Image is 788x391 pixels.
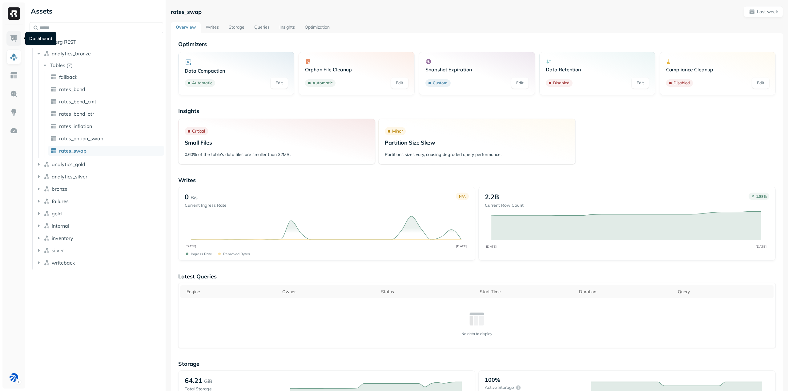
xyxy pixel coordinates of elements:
[485,385,514,390] p: Active storage
[52,223,69,229] span: internal
[385,139,569,146] p: Partition Size Skew
[52,186,67,192] span: bronze
[546,66,649,73] p: Data Retention
[486,245,497,248] tspan: [DATE]
[392,128,403,134] p: Minor
[666,66,769,73] p: Compliance Cleanup
[485,376,500,383] p: 100%
[223,252,250,256] p: Removed bytes
[30,37,163,47] button: Iceberg REST
[456,244,467,248] tspan: [DATE]
[192,128,205,134] p: Critical
[185,376,202,385] p: 64.21
[185,202,227,208] p: Current Ingress Rate
[52,174,87,180] span: analytics_silver
[185,244,196,248] tspan: [DATE]
[433,80,448,86] p: Custom
[201,22,224,33] a: Writes
[50,74,57,80] img: table
[36,49,163,58] button: analytics_bronze
[678,289,770,295] div: Query
[511,78,529,89] a: Edit
[271,78,288,89] a: Edit
[44,174,50,180] img: namespace
[178,41,776,48] p: Optimizers
[44,235,50,241] img: namespace
[44,161,50,167] img: namespace
[59,135,103,142] span: rates_option_swap
[579,289,672,295] div: Duration
[480,289,573,295] div: Start Time
[757,9,778,15] p: Last week
[50,123,57,129] img: table
[178,177,776,184] p: Writes
[756,245,767,248] tspan: [DATE]
[52,210,62,217] span: gold
[50,62,65,68] span: Tables
[275,22,300,33] a: Insights
[36,233,163,243] button: inventory
[305,66,408,73] p: Orphan File Cleanup
[10,53,18,61] img: Assets
[48,84,164,94] a: rates_bond
[59,148,86,154] span: rates_swap
[192,80,212,86] p: Automatic
[48,97,164,106] a: rates_bond_cmt
[632,78,649,89] a: Edit
[44,260,50,266] img: namespace
[44,198,50,204] img: namespace
[59,98,96,105] span: rates_bond_cmt
[185,152,369,158] p: 0.60% of the table's data files are smaller than 32MB.
[191,194,198,201] p: B/s
[59,86,85,92] span: rates_bond
[391,78,408,89] a: Edit
[36,258,163,268] button: writeback
[385,152,569,158] p: Partitions sizes vary, causing degraded query performance.
[48,109,164,119] a: rates_bond_otr
[36,159,163,169] button: analytics_gold
[185,139,369,146] p: Small Files
[312,80,332,86] p: Automatic
[59,123,92,129] span: rates_inflation
[178,273,776,280] p: Latest Queries
[752,78,769,89] a: Edit
[52,247,64,253] span: silver
[204,377,212,385] p: GiB
[300,22,335,33] a: Optimization
[36,172,163,182] button: analytics_silver
[52,198,69,204] span: failures
[48,146,164,156] a: rates_swap
[459,194,466,199] p: N/A
[36,184,163,194] button: bronze
[485,193,499,201] p: 2.2B
[425,66,529,73] p: Snapshot Expiration
[10,127,18,135] img: Optimization
[42,60,164,70] button: Tables(7)
[50,86,57,92] img: table
[249,22,275,33] a: Queries
[36,221,163,231] button: internal
[52,260,75,266] span: writeback
[50,148,57,154] img: table
[48,134,164,143] a: rates_option_swap
[10,90,18,98] img: Query Explorer
[10,71,18,79] img: Asset Explorer
[171,8,202,15] p: rates_swap
[553,80,569,86] p: Disabled
[46,39,76,45] span: Iceberg REST
[59,111,94,117] span: rates_bond_otr
[282,289,375,295] div: Owner
[52,235,73,241] span: inventory
[171,22,201,33] a: Overview
[36,196,163,206] button: failures
[10,34,18,42] img: Dashboard
[30,6,163,16] div: Assets
[66,62,73,68] p: ( 7 )
[185,68,288,74] p: Data Compaction
[50,111,57,117] img: table
[185,193,189,201] p: 0
[744,6,783,17] button: Last week
[44,247,50,253] img: namespace
[224,22,249,33] a: Storage
[485,202,524,208] p: Current Row Count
